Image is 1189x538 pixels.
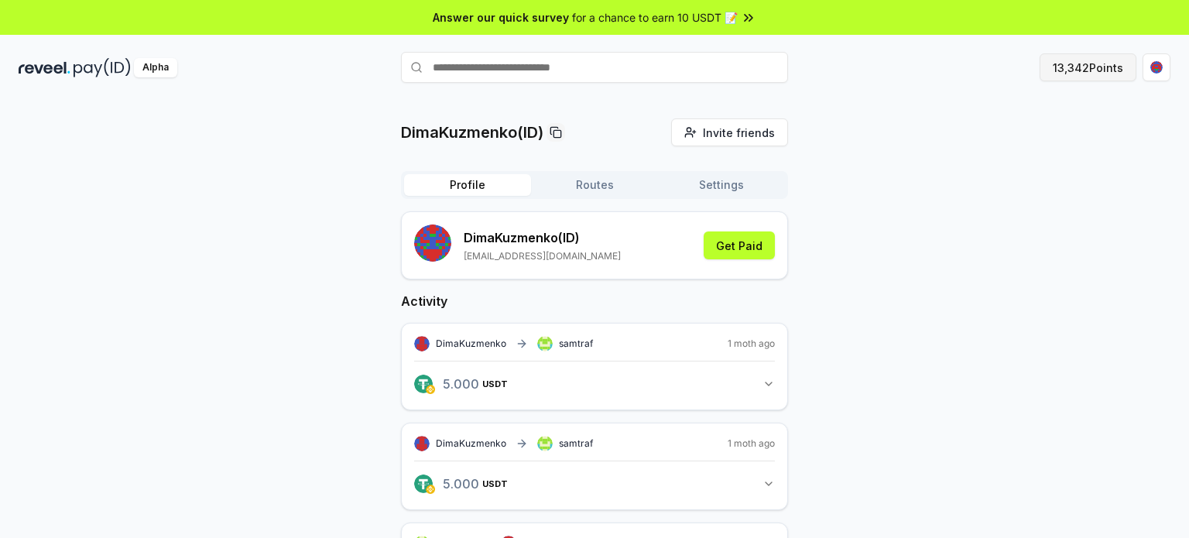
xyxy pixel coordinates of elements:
[482,379,508,389] span: USDT
[704,231,775,259] button: Get Paid
[436,338,506,350] span: DimaKuzmenko
[414,371,775,397] button: 5.000USDT
[671,118,788,146] button: Invite friends
[482,479,508,488] span: USDT
[414,475,433,493] img: logo.png
[134,58,177,77] div: Alpha
[401,122,543,143] p: DimaKuzmenko(ID)
[19,58,70,77] img: reveel_dark
[74,58,131,77] img: pay_id
[464,250,621,262] p: [EMAIL_ADDRESS][DOMAIN_NAME]
[436,437,506,450] span: DimaKuzmenko
[572,9,738,26] span: for a chance to earn 10 USDT 📝
[464,228,621,247] p: DimaKuzmenko (ID)
[426,385,435,394] img: logo.png
[414,471,775,497] button: 5.000USDT
[559,338,593,350] span: samtraf
[658,174,785,196] button: Settings
[426,485,435,494] img: logo.png
[404,174,531,196] button: Profile
[401,292,788,310] h2: Activity
[728,338,775,350] span: 1 moth ago
[728,437,775,450] span: 1 moth ago
[414,375,433,393] img: logo.png
[703,125,775,141] span: Invite friends
[1040,53,1136,81] button: 13,342Points
[433,9,569,26] span: Answer our quick survey
[559,437,593,450] span: samtraf
[531,174,658,196] button: Routes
